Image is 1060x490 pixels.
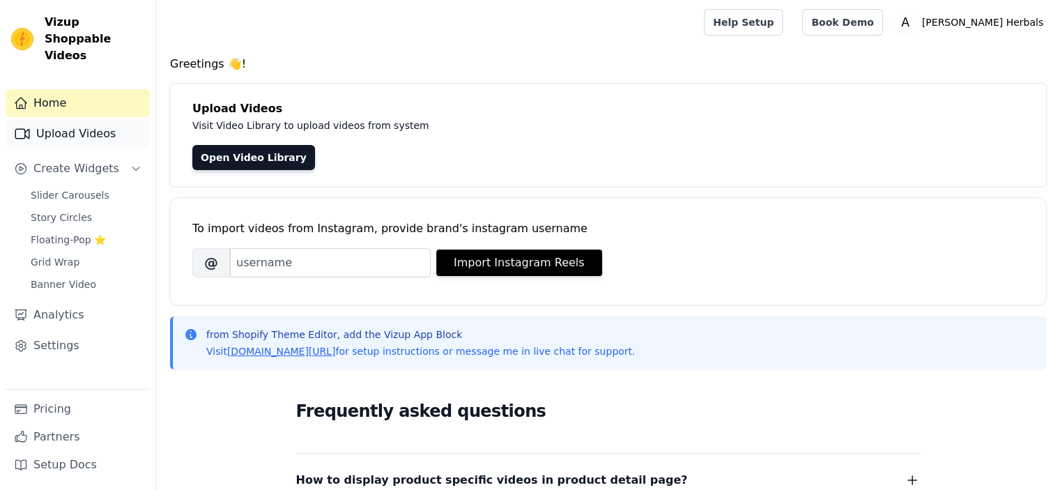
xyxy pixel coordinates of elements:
input: username [230,248,431,277]
a: [DOMAIN_NAME][URL] [227,346,336,357]
a: Help Setup [704,9,783,36]
button: Import Instagram Reels [436,250,602,276]
a: Home [6,89,150,117]
a: Story Circles [22,208,150,227]
img: Vizup [11,28,33,50]
span: Story Circles [31,210,92,224]
button: Create Widgets [6,155,150,183]
div: To import videos from Instagram, provide brand's instagram username [192,220,1024,237]
span: Banner Video [31,277,96,291]
h4: Greetings 👋! [170,56,1046,72]
span: How to display product specific videos in product detail page? [296,470,688,490]
p: Visit Video Library to upload videos from system [192,117,817,134]
p: [PERSON_NAME] Herbals [916,10,1049,35]
h2: Frequently asked questions [296,397,921,425]
a: Analytics [6,301,150,329]
a: Grid Wrap [22,252,150,272]
span: Vizup Shoppable Videos [45,14,144,64]
a: Floating-Pop ⭐ [22,230,150,250]
span: Create Widgets [33,160,119,177]
button: A [PERSON_NAME] Herbals [894,10,1049,35]
span: @ [192,248,230,277]
a: Banner Video [22,275,150,294]
button: How to display product specific videos in product detail page? [296,470,921,490]
a: Setup Docs [6,451,150,479]
a: Upload Videos [6,120,150,148]
a: Partners [6,423,150,451]
a: Open Video Library [192,145,315,170]
p: from Shopify Theme Editor, add the Vizup App Block [206,328,635,342]
h4: Upload Videos [192,100,1024,117]
span: Slider Carousels [31,188,109,202]
a: Slider Carousels [22,185,150,205]
p: Visit for setup instructions or message me in live chat for support. [206,344,635,358]
text: A [901,15,909,29]
a: Book Demo [802,9,882,36]
span: Grid Wrap [31,255,79,269]
a: Settings [6,332,150,360]
span: Floating-Pop ⭐ [31,233,106,247]
a: Pricing [6,395,150,423]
